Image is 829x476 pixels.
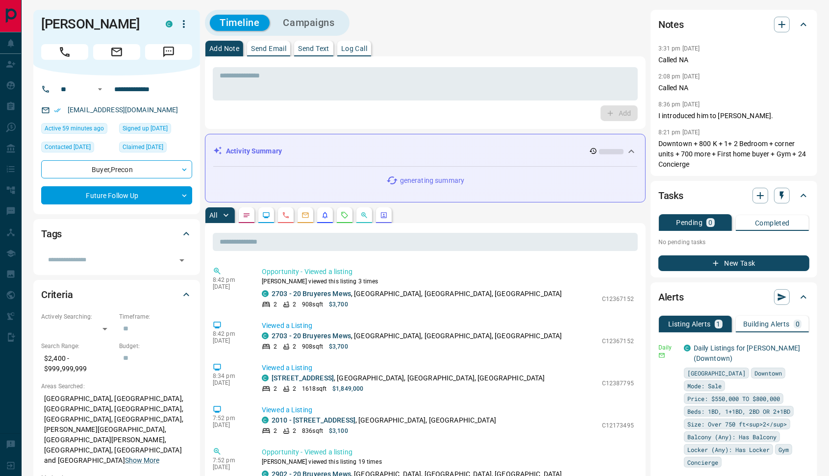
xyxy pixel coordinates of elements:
div: condos.ca [262,417,269,424]
p: Opportunity - Viewed a listing [262,267,634,277]
span: Concierge [687,457,718,467]
h2: Notes [658,17,684,32]
p: Opportunity - Viewed a listing [262,447,634,457]
p: $1,849,000 [332,384,363,393]
p: I introduced him to [PERSON_NAME]. [658,111,809,121]
div: condos.ca [262,375,269,381]
p: Timeframe: [119,312,192,321]
div: Tags [41,222,192,246]
p: Send Email [251,45,286,52]
p: [DATE] [213,283,247,290]
div: Notes [658,13,809,36]
p: , [GEOGRAPHIC_DATA], [GEOGRAPHIC_DATA], [GEOGRAPHIC_DATA] [272,289,562,299]
div: Criteria [41,283,192,306]
div: Wed Sep 10 2025 [41,142,114,155]
p: 8:21 pm [DATE] [658,129,700,136]
p: All [209,212,217,219]
h2: Tags [41,226,62,242]
span: Signed up [DATE] [123,124,168,133]
p: 2 [293,384,296,393]
span: Balcony (Any): Has Balcony [687,432,777,442]
span: Beds: 1BD, 1+1BD, 2BD OR 2+1BD [687,406,790,416]
h2: Tasks [658,188,683,203]
button: New Task [658,255,809,271]
p: Downtown + 800 K + 1+ 2 Bedroom + corner units + 700 more + First home buyer + Gym + 24 Concierge [658,139,809,170]
span: Email [93,44,140,60]
p: $3,700 [329,300,348,309]
p: 2 [274,426,277,435]
p: , [GEOGRAPHIC_DATA], [GEOGRAPHIC_DATA] [272,415,496,426]
div: Thu Sep 11 2025 [41,123,114,137]
p: Budget: [119,342,192,351]
svg: Requests [341,211,349,219]
p: [DATE] [213,422,247,428]
p: Send Text [298,45,329,52]
p: $2,400 - $999,999,999 [41,351,114,377]
p: Log Call [341,45,367,52]
span: Locker (Any): Has Locker [687,445,770,454]
span: Size: Over 750 ft<sup>2</sup> [687,419,787,429]
p: 8:34 pm [213,373,247,379]
a: [STREET_ADDRESS] [272,374,334,382]
div: condos.ca [262,290,269,297]
p: [GEOGRAPHIC_DATA], [GEOGRAPHIC_DATA], [GEOGRAPHIC_DATA], [GEOGRAPHIC_DATA], [GEOGRAPHIC_DATA], [G... [41,391,192,469]
span: Message [145,44,192,60]
div: Tasks [658,184,809,207]
p: Completed [755,220,790,226]
span: Call [41,44,88,60]
a: 2010 - [STREET_ADDRESS] [272,416,355,424]
p: Building Alerts [743,321,790,327]
p: 8:42 pm [213,276,247,283]
span: Price: $550,000 TO $800,000 [687,394,780,403]
svg: Emails [301,211,309,219]
span: Contacted [DATE] [45,142,91,152]
p: 7:52 pm [213,415,247,422]
h1: [PERSON_NAME] [41,16,151,32]
div: Future Follow Up [41,186,192,204]
svg: Lead Browsing Activity [262,211,270,219]
p: Listing Alerts [668,321,711,327]
p: Pending [676,219,703,226]
p: Search Range: [41,342,114,351]
p: [DATE] [213,337,247,344]
a: 2703 - 20 Bruyeres Mews [272,332,351,340]
svg: Calls [282,211,290,219]
p: Called NA [658,83,809,93]
a: [EMAIL_ADDRESS][DOMAIN_NAME] [68,106,178,114]
p: [PERSON_NAME] viewed this listing 3 times [262,277,634,286]
div: Alerts [658,285,809,309]
p: 836 sqft [302,426,323,435]
button: Open [175,253,189,267]
span: Downtown [754,368,782,378]
p: 0 [796,321,800,327]
div: Fri Sep 02 2022 [119,142,192,155]
p: 1 [717,321,721,327]
h2: Alerts [658,289,684,305]
p: 2 [293,300,296,309]
div: condos.ca [684,345,691,351]
p: Add Note [209,45,239,52]
a: 2703 - 20 Bruyeres Mews [272,290,351,298]
p: 8:42 pm [213,330,247,337]
button: Campaigns [274,15,345,31]
p: [DATE] [213,464,247,471]
svg: Email Verified [54,107,61,114]
svg: Email [658,352,665,359]
a: Daily Listings for [PERSON_NAME] (Downtown) [694,344,800,362]
p: C12173495 [602,421,634,430]
div: Buyer , Precon [41,160,192,178]
span: Mode: Sale [687,381,722,391]
p: Activity Summary [226,146,282,156]
p: 1618 sqft [302,384,327,393]
p: $3,100 [329,426,348,435]
p: 0 [708,219,712,226]
span: [GEOGRAPHIC_DATA] [687,368,746,378]
p: 2 [274,342,277,351]
span: Active 59 minutes ago [45,124,104,133]
p: [DATE] [213,379,247,386]
p: C12367152 [602,337,634,346]
p: Viewed a Listing [262,321,634,331]
p: , [GEOGRAPHIC_DATA], [GEOGRAPHIC_DATA], [GEOGRAPHIC_DATA] [272,331,562,341]
p: 2 [274,300,277,309]
p: No pending tasks [658,235,809,250]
